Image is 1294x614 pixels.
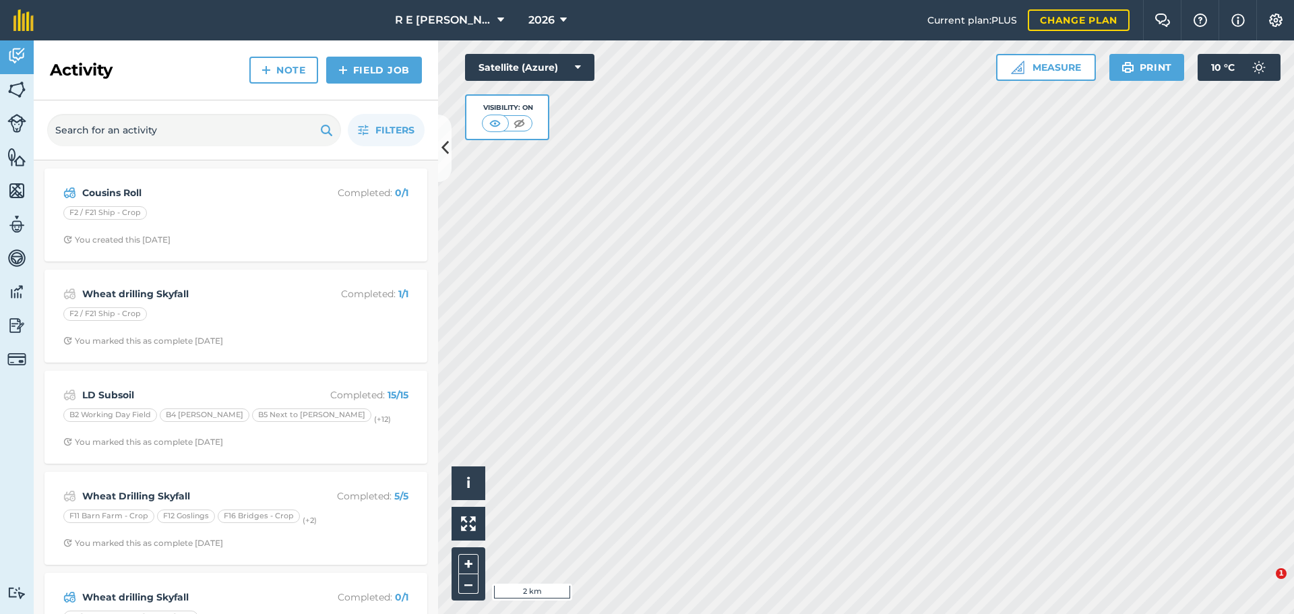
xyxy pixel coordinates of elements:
[326,57,422,84] a: Field Job
[63,336,72,345] img: Clock with arrow pointing clockwise
[252,408,371,422] div: B5 Next to [PERSON_NAME]
[261,62,271,78] img: svg+xml;base64,PHN2ZyB4bWxucz0iaHR0cDovL3d3dy53My5vcmcvMjAwMC9zdmciIHdpZHRoPSIxNCIgaGVpZ2h0PSIyNC...
[63,206,147,220] div: F2 / F21 Ship - Crop
[82,185,296,200] strong: Cousins Roll
[63,488,76,504] img: svg+xml;base64,PD94bWwgdmVyc2lvbj0iMS4wIiBlbmNvZGluZz0idXRmLTgiPz4KPCEtLSBHZW5lcmF0b3I6IEFkb2JlIE...
[452,466,485,500] button: i
[7,114,26,133] img: svg+xml;base64,PD94bWwgdmVyc2lvbj0iMS4wIiBlbmNvZGluZz0idXRmLTgiPz4KPCEtLSBHZW5lcmF0b3I6IEFkb2JlIE...
[927,13,1017,28] span: Current plan : PLUS
[63,437,72,446] img: Clock with arrow pointing clockwise
[63,235,72,244] img: Clock with arrow pointing clockwise
[63,185,76,201] img: svg+xml;base64,PD94bWwgdmVyc2lvbj0iMS4wIiBlbmNvZGluZz0idXRmLTgiPz4KPCEtLSBHZW5lcmF0b3I6IEFkb2JlIE...
[487,117,503,130] img: svg+xml;base64,PHN2ZyB4bWxucz0iaHR0cDovL3d3dy53My5vcmcvMjAwMC9zdmciIHdpZHRoPSI1MCIgaGVpZ2h0PSI0MC...
[1011,61,1024,74] img: Ruler icon
[458,554,479,574] button: +
[13,9,34,31] img: fieldmargin Logo
[458,574,479,594] button: –
[7,80,26,100] img: svg+xml;base64,PHN2ZyB4bWxucz0iaHR0cDovL3d3dy53My5vcmcvMjAwMC9zdmciIHdpZHRoPSI1NiIgaGVpZ2h0PSI2MC...
[7,214,26,235] img: svg+xml;base64,PD94bWwgdmVyc2lvbj0iMS4wIiBlbmNvZGluZz0idXRmLTgiPz4KPCEtLSBHZW5lcmF0b3I6IEFkb2JlIE...
[53,278,419,355] a: Wheat drilling SkyfallCompleted: 1/1F2 / F21 Ship - CropClock with arrow pointing clockwiseYou ma...
[82,590,296,605] strong: Wheat drilling Skyfall
[53,480,419,557] a: Wheat Drilling SkyfallCompleted: 5/5F11 Barn Farm - CropF12 GoslingsF16 Bridges - Crop(+2)Clock w...
[7,315,26,336] img: svg+xml;base64,PD94bWwgdmVyc2lvbj0iMS4wIiBlbmNvZGluZz0idXRmLTgiPz4KPCEtLSBHZW5lcmF0b3I6IEFkb2JlIE...
[53,177,419,253] a: Cousins RollCompleted: 0/1F2 / F21 Ship - CropClock with arrow pointing clockwiseYou created this...
[1154,13,1171,27] img: Two speech bubbles overlapping with the left bubble in the forefront
[374,415,391,424] small: (+ 12 )
[1245,54,1272,81] img: svg+xml;base64,PD94bWwgdmVyc2lvbj0iMS4wIiBlbmNvZGluZz0idXRmLTgiPz4KPCEtLSBHZW5lcmF0b3I6IEFkb2JlIE...
[63,408,157,422] div: B2 Working Day Field
[1248,568,1281,601] iframe: Intercom live chat
[465,54,594,81] button: Satellite (Azure)
[63,589,76,605] img: svg+xml;base64,PD94bWwgdmVyc2lvbj0iMS4wIiBlbmNvZGluZz0idXRmLTgiPz4KPCEtLSBHZW5lcmF0b3I6IEFkb2JlIE...
[338,62,348,78] img: svg+xml;base64,PHN2ZyB4bWxucz0iaHR0cDovL3d3dy53My5vcmcvMjAwMC9zdmciIHdpZHRoPSIxNCIgaGVpZ2h0PSIyNC...
[82,489,296,503] strong: Wheat Drilling Skyfall
[7,282,26,302] img: svg+xml;base64,PD94bWwgdmVyc2lvbj0iMS4wIiBlbmNvZGluZz0idXRmLTgiPz4KPCEtLSBHZW5lcmF0b3I6IEFkb2JlIE...
[482,102,533,113] div: Visibility: On
[63,510,154,523] div: F11 Barn Farm - Crop
[394,490,408,502] strong: 5 / 5
[63,286,76,302] img: svg+xml;base64,PD94bWwgdmVyc2lvbj0iMS4wIiBlbmNvZGluZz0idXRmLTgiPz4KPCEtLSBHZW5lcmF0b3I6IEFkb2JlIE...
[388,389,408,401] strong: 15 / 15
[528,12,555,28] span: 2026
[63,307,147,321] div: F2 / F21 Ship - Crop
[218,510,300,523] div: F16 Bridges - Crop
[301,489,408,503] p: Completed :
[47,114,341,146] input: Search for an activity
[1276,568,1287,579] span: 1
[375,123,414,137] span: Filters
[1028,9,1130,31] a: Change plan
[348,114,425,146] button: Filters
[82,388,296,402] strong: LD Subsoil
[301,286,408,301] p: Completed :
[7,586,26,599] img: svg+xml;base64,PD94bWwgdmVyc2lvbj0iMS4wIiBlbmNvZGluZz0idXRmLTgiPz4KPCEtLSBHZW5lcmF0b3I6IEFkb2JlIE...
[63,336,223,346] div: You marked this as complete [DATE]
[395,12,492,28] span: R E [PERSON_NAME]
[1198,54,1281,81] button: 10 °C
[303,516,317,525] small: (+ 2 )
[461,516,476,531] img: Four arrows, one pointing top left, one top right, one bottom right and the last bottom left
[63,437,223,448] div: You marked this as complete [DATE]
[511,117,528,130] img: svg+xml;base64,PHN2ZyB4bWxucz0iaHR0cDovL3d3dy53My5vcmcvMjAwMC9zdmciIHdpZHRoPSI1MCIgaGVpZ2h0PSI0MC...
[1192,13,1208,27] img: A question mark icon
[82,286,296,301] strong: Wheat drilling Skyfall
[1268,13,1284,27] img: A cog icon
[63,539,72,547] img: Clock with arrow pointing clockwise
[398,288,408,300] strong: 1 / 1
[50,59,113,81] h2: Activity
[1109,54,1185,81] button: Print
[7,248,26,268] img: svg+xml;base64,PD94bWwgdmVyc2lvbj0iMS4wIiBlbmNvZGluZz0idXRmLTgiPz4KPCEtLSBHZW5lcmF0b3I6IEFkb2JlIE...
[466,474,470,491] span: i
[1231,12,1245,28] img: svg+xml;base64,PHN2ZyB4bWxucz0iaHR0cDovL3d3dy53My5vcmcvMjAwMC9zdmciIHdpZHRoPSIxNyIgaGVpZ2h0PSIxNy...
[301,590,408,605] p: Completed :
[395,187,408,199] strong: 0 / 1
[157,510,215,523] div: F12 Goslings
[301,388,408,402] p: Completed :
[1211,54,1235,81] span: 10 ° C
[53,379,419,456] a: LD SubsoilCompleted: 15/15B2 Working Day FieldB4 [PERSON_NAME]B5 Next to [PERSON_NAME](+12)Clock ...
[395,591,408,603] strong: 0 / 1
[7,181,26,201] img: svg+xml;base64,PHN2ZyB4bWxucz0iaHR0cDovL3d3dy53My5vcmcvMjAwMC9zdmciIHdpZHRoPSI1NiIgaGVpZ2h0PSI2MC...
[160,408,249,422] div: B4 [PERSON_NAME]
[249,57,318,84] a: Note
[7,46,26,66] img: svg+xml;base64,PD94bWwgdmVyc2lvbj0iMS4wIiBlbmNvZGluZz0idXRmLTgiPz4KPCEtLSBHZW5lcmF0b3I6IEFkb2JlIE...
[7,350,26,369] img: svg+xml;base64,PD94bWwgdmVyc2lvbj0iMS4wIiBlbmNvZGluZz0idXRmLTgiPz4KPCEtLSBHZW5lcmF0b3I6IEFkb2JlIE...
[7,147,26,167] img: svg+xml;base64,PHN2ZyB4bWxucz0iaHR0cDovL3d3dy53My5vcmcvMjAwMC9zdmciIHdpZHRoPSI1NiIgaGVpZ2h0PSI2MC...
[1121,59,1134,75] img: svg+xml;base64,PHN2ZyB4bWxucz0iaHR0cDovL3d3dy53My5vcmcvMjAwMC9zdmciIHdpZHRoPSIxOSIgaGVpZ2h0PSIyNC...
[301,185,408,200] p: Completed :
[320,122,333,138] img: svg+xml;base64,PHN2ZyB4bWxucz0iaHR0cDovL3d3dy53My5vcmcvMjAwMC9zdmciIHdpZHRoPSIxOSIgaGVpZ2h0PSIyNC...
[996,54,1096,81] button: Measure
[63,235,171,245] div: You created this [DATE]
[63,538,223,549] div: You marked this as complete [DATE]
[63,387,76,403] img: svg+xml;base64,PD94bWwgdmVyc2lvbj0iMS4wIiBlbmNvZGluZz0idXRmLTgiPz4KPCEtLSBHZW5lcmF0b3I6IEFkb2JlIE...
